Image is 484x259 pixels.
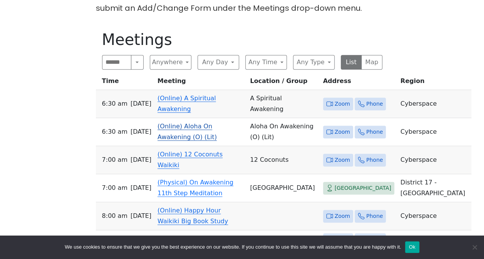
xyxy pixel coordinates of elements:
span: 6:30 AM [102,126,127,137]
a: (Online) Happy Hour Waikiki Big Book Study [157,207,228,225]
td: 12 Coconuts [247,146,320,174]
td: Cyberspace [397,90,471,118]
td: Aloha On Awakening (O) (Lit) [247,118,320,146]
span: [DATE] [131,183,151,193]
button: Search [131,55,143,70]
button: Any Day [198,55,239,70]
span: Phone [366,235,383,244]
span: [DATE] [131,98,151,109]
th: Region [397,76,471,90]
span: Zoom [335,235,350,244]
h1: Meetings [102,30,382,49]
span: 8:00 AM [102,211,127,221]
th: Time [96,76,155,90]
span: Zoom [335,211,350,221]
a: (Online) Aloha On Awakening (O) (Lit) [157,123,217,141]
span: Zoom [335,127,350,137]
td: (Online) TYG Online [247,230,320,249]
span: 6:30 AM [102,98,127,109]
a: (Physical) On Awakening 11th Step Meditation [157,179,233,197]
span: 8:00 AM [102,234,127,245]
button: Any Time [245,55,287,70]
span: [DATE] [131,234,151,245]
td: Cyberspace [397,118,471,146]
td: District 17 - [GEOGRAPHIC_DATA] [397,174,471,202]
th: Address [320,76,397,90]
td: Cyberspace [397,146,471,174]
span: [DATE] [131,154,151,165]
a: (Online) 12 Coconuts Waikiki [157,151,223,169]
span: We use cookies to ensure that we give you the best experience on our website. If you continue to ... [65,243,401,251]
span: Phone [366,155,383,165]
button: Ok [405,241,419,253]
span: Phone [366,127,383,137]
td: Cyberspace [397,202,471,230]
button: Map [361,55,382,70]
button: List [341,55,362,70]
td: Cyberspace [397,230,471,249]
a: (Online) A Spiritual Awakening [157,95,216,113]
span: Zoom [335,99,350,109]
td: [GEOGRAPHIC_DATA] [247,174,320,202]
span: Zoom [335,155,350,165]
button: Any Type [293,55,335,70]
input: Search [102,55,132,70]
span: 7:00 AM [102,183,127,193]
span: 7:00 AM [102,154,127,165]
span: [DATE] [131,126,151,137]
span: Phone [366,99,383,109]
span: [DATE] [131,211,151,221]
span: Phone [366,211,383,221]
span: [GEOGRAPHIC_DATA] [335,183,391,193]
th: Meeting [154,76,247,90]
span: No [471,243,478,251]
td: A Spiritual Awakening [247,90,320,118]
button: Anywhere [150,55,191,70]
th: Location / Group [247,76,320,90]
